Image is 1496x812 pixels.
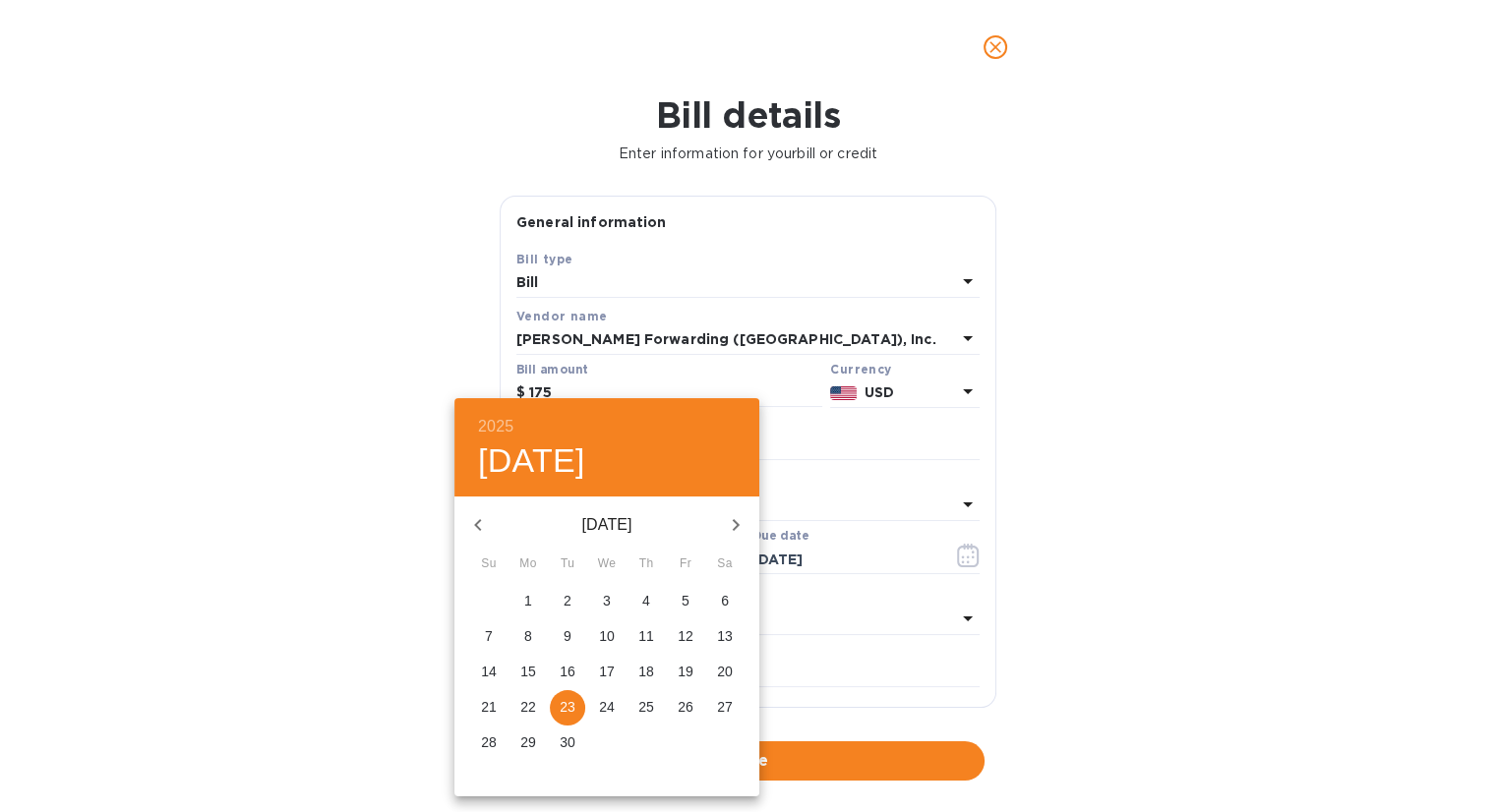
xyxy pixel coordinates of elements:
[478,413,513,440] button: 2025
[550,584,585,619] button: 2
[550,619,585,655] button: 9
[589,584,625,619] button: 3
[485,626,493,646] p: 7
[707,655,743,690] button: 20
[638,626,654,646] p: 11
[721,591,729,610] p: 6
[524,626,532,646] p: 8
[471,554,507,574] span: Su
[678,626,693,646] p: 12
[471,690,507,725] button: 21
[707,619,743,655] button: 13
[668,584,703,619] button: 5
[564,626,571,646] p: 9
[589,554,625,574] span: We
[717,697,733,717] p: 27
[599,626,615,646] p: 10
[478,440,585,482] button: [DATE]
[668,619,703,655] button: 12
[717,662,733,681] p: 20
[481,732,497,752] p: 28
[524,591,532,610] p: 1
[471,619,507,655] button: 7
[707,690,743,725] button: 27
[628,584,664,619] button: 4
[678,662,693,681] p: 19
[550,554,585,574] span: Tu
[481,662,497,681] p: 14
[560,732,575,752] p: 30
[668,554,703,574] span: Fr
[550,690,585,725] button: 23
[628,554,664,574] span: Th
[589,619,625,655] button: 10
[520,732,536,752] p: 29
[560,662,575,681] p: 16
[560,697,575,717] p: 23
[510,554,546,574] span: Mo
[471,725,507,761] button: 28
[707,554,743,574] span: Sa
[510,584,546,619] button: 1
[642,591,650,610] p: 4
[707,584,743,619] button: 6
[510,725,546,761] button: 29
[668,690,703,725] button: 26
[520,697,536,717] p: 22
[678,697,693,717] p: 26
[628,619,664,655] button: 11
[717,626,733,646] p: 13
[564,591,571,610] p: 2
[510,690,546,725] button: 22
[628,655,664,690] button: 18
[628,690,664,725] button: 25
[668,655,703,690] button: 19
[682,591,689,610] p: 5
[520,662,536,681] p: 15
[603,591,611,610] p: 3
[599,697,615,717] p: 24
[510,655,546,690] button: 15
[638,697,654,717] p: 25
[481,697,497,717] p: 21
[550,655,585,690] button: 16
[510,619,546,655] button: 8
[502,513,712,537] p: [DATE]
[471,655,507,690] button: 14
[550,725,585,761] button: 30
[589,690,625,725] button: 24
[589,655,625,690] button: 17
[599,662,615,681] p: 17
[638,662,654,681] p: 18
